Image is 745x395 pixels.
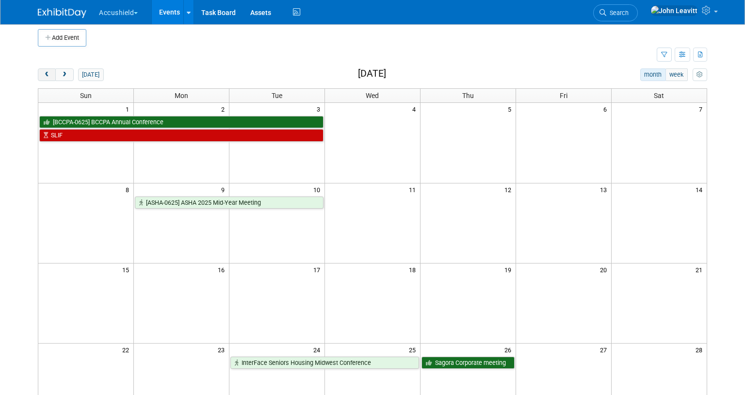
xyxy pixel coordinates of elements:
[408,344,420,356] span: 25
[135,197,324,209] a: [ASHA-0625] ASHA 2025 Mid-Year Meeting
[175,92,188,99] span: Mon
[654,92,664,99] span: Sat
[599,263,611,276] span: 20
[220,183,229,196] span: 9
[507,103,516,115] span: 5
[125,103,133,115] span: 1
[695,183,707,196] span: 14
[408,263,420,276] span: 18
[312,344,324,356] span: 24
[421,357,515,369] a: Sagora Corporate meeting
[217,263,229,276] span: 16
[230,357,419,369] a: InterFace Seniors Housing Midwest Conference
[358,68,386,79] h2: [DATE]
[593,4,638,21] a: Search
[121,263,133,276] span: 15
[312,263,324,276] span: 17
[695,263,707,276] span: 21
[272,92,282,99] span: Tue
[602,103,611,115] span: 6
[665,68,688,81] button: week
[316,103,324,115] span: 3
[560,92,567,99] span: Fri
[599,183,611,196] span: 13
[640,68,666,81] button: month
[408,183,420,196] span: 11
[503,263,516,276] span: 19
[38,68,56,81] button: prev
[696,72,703,78] i: Personalize Calendar
[125,183,133,196] span: 8
[39,129,324,142] a: SLIF
[312,183,324,196] span: 10
[693,68,707,81] button: myCustomButton
[217,344,229,356] span: 23
[78,68,104,81] button: [DATE]
[695,344,707,356] span: 28
[462,92,474,99] span: Thu
[599,344,611,356] span: 27
[38,8,86,18] img: ExhibitDay
[366,92,379,99] span: Wed
[650,5,698,16] img: John Leavitt
[220,103,229,115] span: 2
[411,103,420,115] span: 4
[503,183,516,196] span: 12
[55,68,73,81] button: next
[606,9,629,16] span: Search
[121,344,133,356] span: 22
[698,103,707,115] span: 7
[39,116,324,129] a: [BCCPA-0625] BCCPA Annual Conference
[80,92,92,99] span: Sun
[38,29,86,47] button: Add Event
[503,344,516,356] span: 26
